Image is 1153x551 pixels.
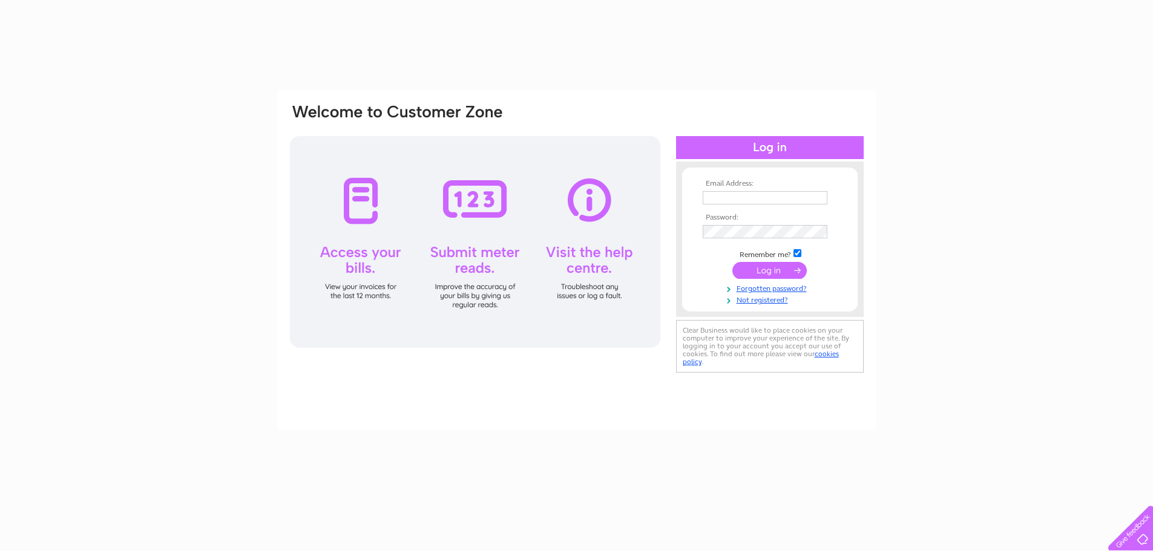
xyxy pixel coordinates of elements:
a: Forgotten password? [703,282,840,293]
a: Not registered? [703,293,840,305]
td: Remember me? [700,247,840,259]
th: Email Address: [700,180,840,188]
input: Submit [732,262,807,279]
div: Clear Business would like to place cookies on your computer to improve your experience of the sit... [676,320,864,373]
a: cookies policy [683,350,839,366]
th: Password: [700,214,840,222]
